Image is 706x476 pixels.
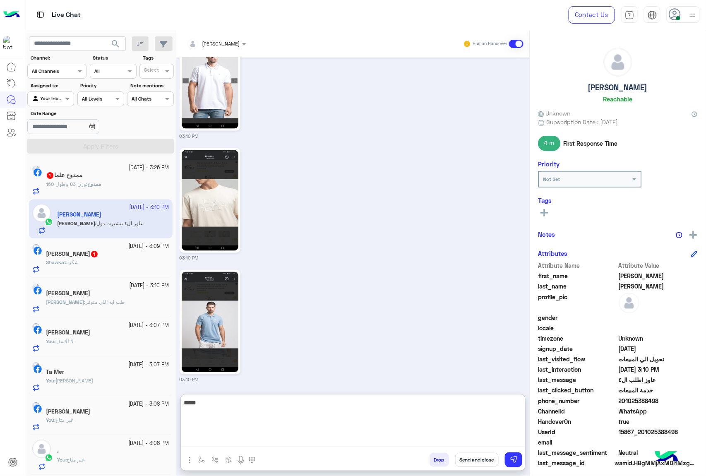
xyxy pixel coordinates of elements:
[34,405,42,413] img: Facebook
[110,39,120,49] span: search
[538,109,571,118] span: Unknown
[52,10,81,21] p: Live Chat
[32,244,40,251] img: picture
[182,272,238,373] img: 1335710584882276.jpg
[619,344,698,353] span: 2025-10-03T14:11:29.219Z
[538,261,617,270] span: Attribute Name
[226,457,232,463] img: create order
[538,250,568,257] h6: Attributes
[129,440,169,447] small: [DATE] - 3:08 PM
[619,428,698,436] span: 15867_201025388498
[46,250,98,257] h5: Shawkat Mohamed
[129,243,169,250] small: [DATE] - 3:09 PM
[45,454,53,462] img: WhatsApp
[34,365,42,373] img: Facebook
[538,355,617,363] span: last_visited_flow
[55,377,93,384] span: اوفر سايز
[619,375,698,384] span: عاوز اطلب ال٤
[130,82,173,89] label: Note mentions
[564,139,618,148] span: First Response Time
[676,232,683,238] img: notes
[538,459,613,467] span: last_message_id
[32,402,40,409] img: picture
[538,293,617,312] span: profile_pic
[547,118,618,126] span: Subscription Date : [DATE]
[619,407,698,416] span: 2
[31,82,73,89] label: Assigned to:
[46,377,54,384] span: You
[46,290,90,297] h5: Omar Saif
[34,168,42,177] img: Facebook
[46,259,66,265] span: Shawkat
[538,231,555,238] h6: Notes
[569,6,615,24] a: Contact Us
[31,54,86,62] label: Channel:
[129,322,169,329] small: [DATE] - 3:07 PM
[538,417,617,426] span: HandoverOn
[619,272,698,280] span: Ali
[86,181,101,187] b: :
[55,338,74,344] span: لا للاسف
[619,397,698,405] span: 201025388498
[46,299,85,305] b: :
[603,95,633,103] h6: Reachable
[619,365,698,374] span: 2025-10-04T12:10:37.3829106Z
[430,453,449,467] button: Drop
[91,251,98,257] span: 1
[648,10,657,20] img: tab
[509,456,518,464] img: send message
[47,172,53,179] span: 1
[538,334,617,343] span: timezone
[46,181,86,187] span: وزن 83 وطول 160
[195,453,209,466] button: select flow
[57,447,59,454] h5: .
[652,443,681,472] img: hulul-logo.png
[619,417,698,426] span: true
[690,231,697,239] img: add
[87,181,101,187] span: ممدوح
[27,139,174,154] button: Apply Filters
[46,417,54,423] span: You
[106,36,126,54] button: search
[538,136,561,151] span: 4 m
[604,48,632,76] img: defaultAdmin.png
[180,377,199,383] small: 03:10 PM
[538,313,617,322] span: gender
[130,282,169,290] small: [DATE] - 3:10 PM
[46,338,54,344] span: You
[619,313,698,322] span: null
[32,362,40,370] img: picture
[538,438,617,447] span: email
[687,10,698,20] img: profile
[85,299,125,305] span: طب ايه اللي متوفر
[185,455,195,465] img: send attachment
[538,197,698,204] h6: Tags
[543,176,560,182] b: Not Set
[202,41,240,47] span: [PERSON_NAME]
[538,282,617,291] span: last_name
[615,459,698,467] span: wamid.HBgMMjAxMDI1Mzg4NDk4FQIAEhggQUM4QjM2QzA5MUU4REU0NjRCMkE1OUIyNERENzI3MkEA
[619,355,698,363] span: تحويل الي المبيعات
[93,54,135,62] label: Status
[143,66,159,76] div: Select
[588,83,648,92] h5: [PERSON_NAME]
[619,324,698,332] span: null
[538,324,617,332] span: locale
[32,323,40,330] img: picture
[67,259,79,265] span: شكرا
[3,36,18,51] img: 713415422032625
[129,400,169,408] small: [DATE] - 3:08 PM
[34,286,42,295] img: Facebook
[538,386,617,394] span: last_clicked_button
[180,133,199,139] small: 03:10 PM
[143,54,173,62] label: Tags
[182,28,238,129] img: 661164496676632.jpg
[180,255,199,262] small: 03:10 PM
[57,457,65,463] span: You
[129,361,169,369] small: [DATE] - 3:07 PM
[46,408,90,415] h5: Eslam Ashraf
[129,164,169,172] small: [DATE] - 3:26 PM
[538,375,617,384] span: last_message
[621,6,638,24] a: tab
[46,338,55,344] b: :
